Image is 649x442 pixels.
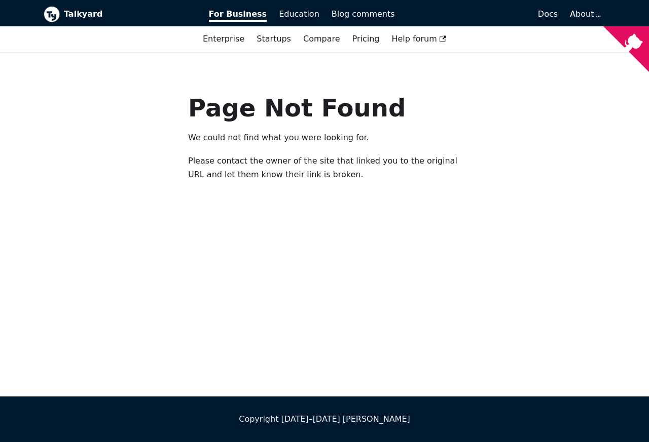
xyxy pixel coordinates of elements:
[279,9,319,19] span: Education
[44,413,605,426] div: Copyright [DATE]–[DATE] [PERSON_NAME]
[188,154,461,181] p: Please contact the owner of the site that linked you to the original URL and let them know their ...
[385,30,452,48] a: Help forum
[209,9,267,22] span: For Business
[538,9,558,19] span: Docs
[44,6,60,22] img: Talkyard logo
[273,6,326,23] a: Education
[44,6,195,22] a: Talkyard logoTalkyard
[391,34,446,44] span: Help forum
[326,6,401,23] a: Blog comments
[64,8,195,21] b: Talkyard
[332,9,395,19] span: Blog comments
[346,30,386,48] a: Pricing
[401,6,564,23] a: Docs
[188,93,461,123] h1: Page Not Found
[188,131,461,144] p: We could not find what you were looking for.
[570,9,599,19] a: About
[250,30,297,48] a: Startups
[203,6,273,23] a: For Business
[303,34,340,44] a: Compare
[197,30,250,48] a: Enterprise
